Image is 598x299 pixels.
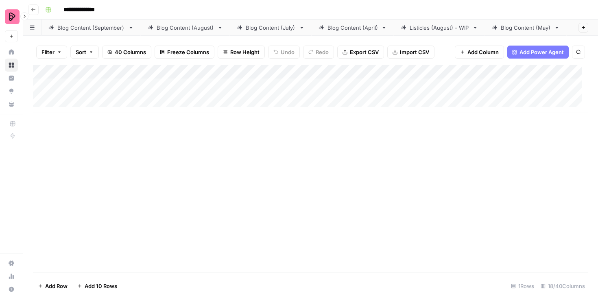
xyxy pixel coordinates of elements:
[102,46,151,59] button: 40 Columns
[33,279,72,292] button: Add Row
[316,48,329,56] span: Redo
[5,257,18,270] a: Settings
[41,20,141,36] a: Blog Content (September)
[246,24,296,32] div: Blog Content (July)
[467,48,499,56] span: Add Column
[394,20,485,36] a: Listicles (August) - WIP
[36,46,67,59] button: Filter
[70,46,99,59] button: Sort
[268,46,300,59] button: Undo
[303,46,334,59] button: Redo
[400,48,429,56] span: Import CSV
[76,48,86,56] span: Sort
[337,46,384,59] button: Export CSV
[155,46,214,59] button: Freeze Columns
[455,46,504,59] button: Add Column
[57,24,125,32] div: Blog Content (September)
[485,20,567,36] a: Blog Content (May)
[350,48,379,56] span: Export CSV
[519,48,564,56] span: Add Power Agent
[5,59,18,72] a: Browse
[5,46,18,59] a: Home
[5,270,18,283] a: Usage
[5,98,18,111] a: Your Data
[501,24,551,32] div: Blog Content (May)
[5,72,18,85] a: Insights
[312,20,394,36] a: Blog Content (April)
[410,24,469,32] div: Listicles (August) - WIP
[508,279,537,292] div: 1 Rows
[507,46,569,59] button: Add Power Agent
[41,48,55,56] span: Filter
[230,20,312,36] a: Blog Content (July)
[45,282,68,290] span: Add Row
[157,24,214,32] div: Blog Content (August)
[327,24,378,32] div: Blog Content (April)
[5,85,18,98] a: Opportunities
[115,48,146,56] span: 40 Columns
[141,20,230,36] a: Blog Content (August)
[5,9,20,24] img: Preply Logo
[537,279,588,292] div: 18/40 Columns
[72,279,122,292] button: Add 10 Rows
[5,283,18,296] button: Help + Support
[387,46,434,59] button: Import CSV
[5,7,18,27] button: Workspace: Preply
[281,48,295,56] span: Undo
[167,48,209,56] span: Freeze Columns
[230,48,260,56] span: Row Height
[85,282,117,290] span: Add 10 Rows
[218,46,265,59] button: Row Height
